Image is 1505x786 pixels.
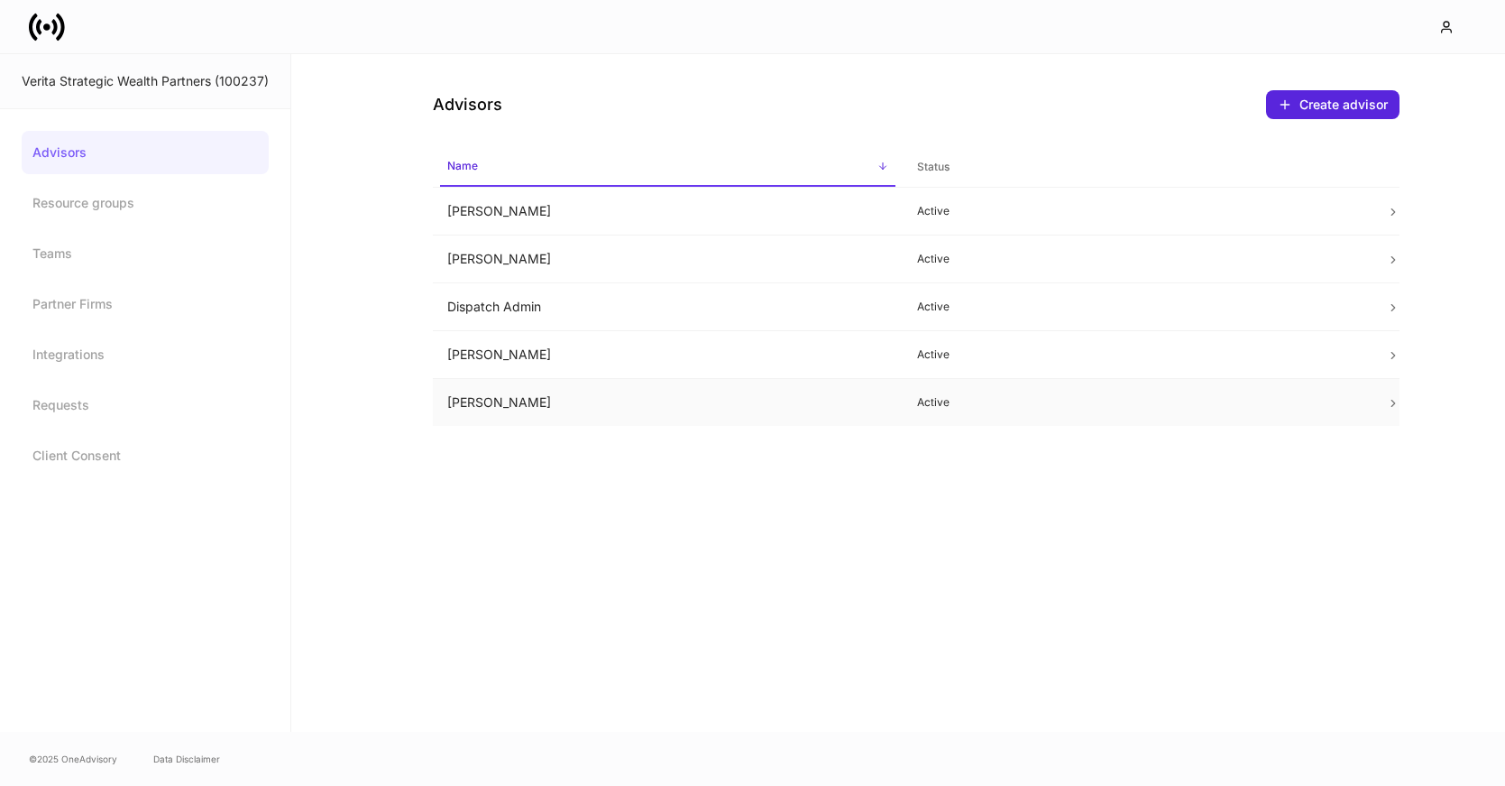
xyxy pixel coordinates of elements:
[917,300,1358,314] p: Active
[22,434,269,477] a: Client Consent
[153,752,220,766] a: Data Disclaimer
[22,333,269,376] a: Integrations
[22,384,269,427] a: Requests
[1266,90,1399,119] button: Create advisor
[917,347,1358,362] p: Active
[433,331,903,379] td: [PERSON_NAME]
[910,149,1365,186] span: Status
[22,232,269,275] a: Teams
[22,282,269,326] a: Partner Firms
[917,158,950,175] h6: Status
[433,188,903,236] td: [PERSON_NAME]
[433,236,903,283] td: [PERSON_NAME]
[433,94,502,116] h4: Advisors
[917,395,1358,410] p: Active
[447,157,478,174] h6: Name
[917,204,1358,218] p: Active
[29,752,117,766] span: © 2025 OneAdvisory
[917,252,1358,266] p: Active
[440,148,895,187] span: Name
[22,72,269,90] div: Verita Strategic Wealth Partners (100237)
[22,181,269,225] a: Resource groups
[433,379,903,427] td: [PERSON_NAME]
[433,283,903,331] td: Dispatch Admin
[22,131,269,174] a: Advisors
[1299,96,1388,114] div: Create advisor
